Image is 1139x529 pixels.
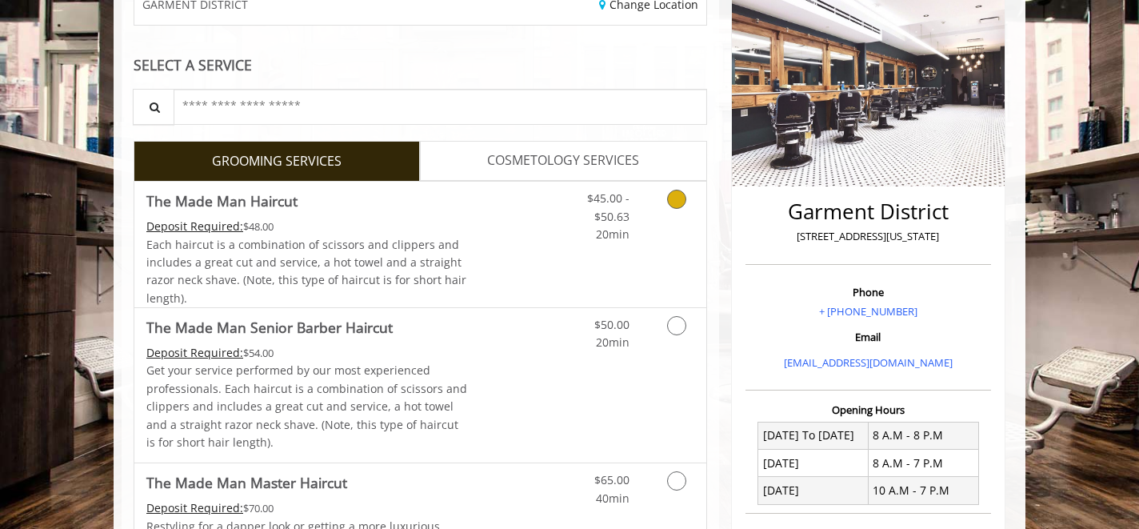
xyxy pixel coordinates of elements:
td: [DATE] To [DATE] [758,422,869,449]
p: Get your service performed by our most experienced professionals. Each haircut is a combination o... [146,362,468,451]
span: 20min [596,335,629,350]
td: 8 A.M - 8 P.M [868,422,978,449]
span: 40min [596,491,629,506]
span: COSMETOLOGY SERVICES [487,150,639,171]
h3: Email [749,331,987,343]
div: $48.00 [146,218,468,235]
span: This service needs some Advance to be paid before we block your appointment [146,345,243,360]
div: $54.00 [146,344,468,362]
span: $65.00 [594,472,629,487]
span: $45.00 - $50.63 [587,190,629,223]
td: 10 A.M - 7 P.M [868,477,978,504]
h2: Garment District [749,200,987,223]
h3: Opening Hours [745,404,991,415]
p: [STREET_ADDRESS][US_STATE] [749,228,987,245]
button: Service Search [133,89,174,125]
span: GROOMING SERVICES [212,151,342,172]
a: [EMAIL_ADDRESS][DOMAIN_NAME] [784,355,953,370]
div: $70.00 [146,499,468,517]
b: The Made Man Master Haircut [146,471,347,494]
span: 20min [596,226,629,242]
span: This service needs some Advance to be paid before we block your appointment [146,500,243,515]
b: The Made Man Haircut [146,190,298,212]
a: + [PHONE_NUMBER] [819,304,917,319]
span: $50.00 [594,317,629,332]
span: Each haircut is a combination of scissors and clippers and includes a great cut and service, a ho... [146,237,466,306]
td: 8 A.M - 7 P.M [868,450,978,477]
b: The Made Man Senior Barber Haircut [146,316,393,339]
td: [DATE] [758,477,869,504]
span: This service needs some Advance to be paid before we block your appointment [146,218,243,234]
h3: Phone [749,287,987,298]
td: [DATE] [758,450,869,477]
div: SELECT A SERVICE [134,58,707,73]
